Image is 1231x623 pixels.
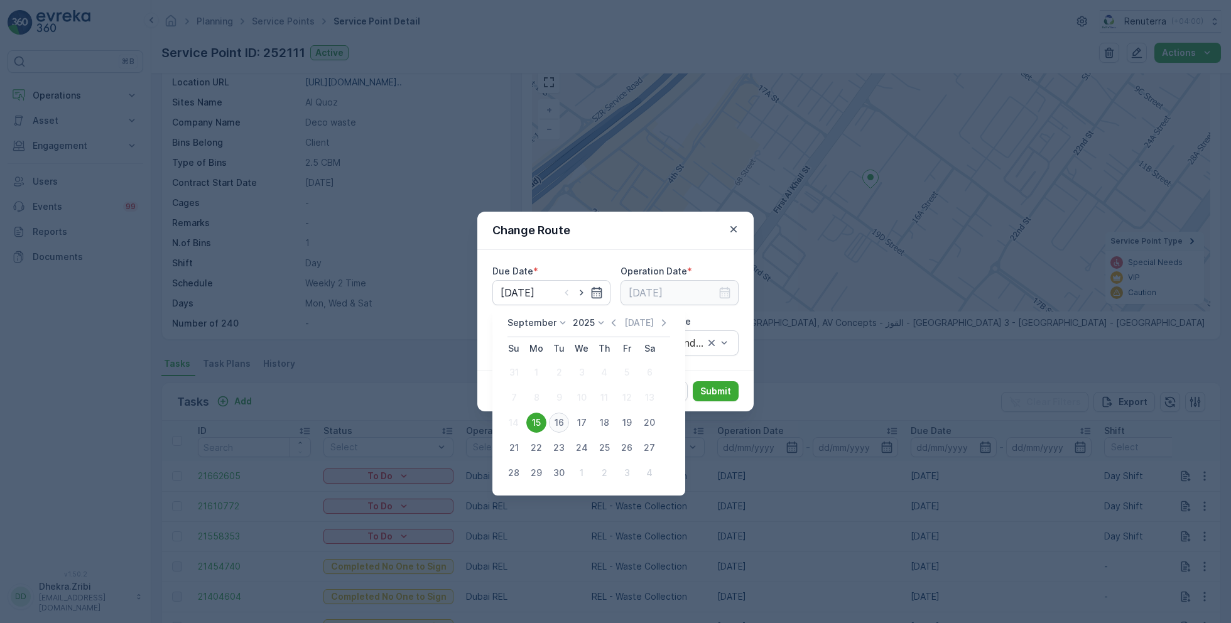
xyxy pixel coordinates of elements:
[572,362,592,382] div: 3
[615,337,638,360] th: Friday
[639,387,659,408] div: 13
[639,463,659,483] div: 4
[572,438,592,458] div: 24
[572,463,592,483] div: 1
[639,362,659,382] div: 6
[617,438,637,458] div: 26
[594,387,614,408] div: 11
[573,317,595,329] p: 2025
[548,337,570,360] th: Tuesday
[526,387,546,408] div: 8
[617,387,637,408] div: 12
[525,337,548,360] th: Monday
[594,413,614,433] div: 18
[526,413,546,433] div: 15
[617,413,637,433] div: 19
[594,438,614,458] div: 25
[638,337,661,360] th: Saturday
[594,362,614,382] div: 4
[504,362,524,382] div: 31
[621,266,687,276] label: Operation Date
[492,222,570,239] p: Change Route
[594,463,614,483] div: 2
[572,387,592,408] div: 10
[549,438,569,458] div: 23
[504,413,524,433] div: 14
[526,362,546,382] div: 1
[492,266,533,276] label: Due Date
[639,438,659,458] div: 27
[549,413,569,433] div: 16
[549,463,569,483] div: 30
[617,463,637,483] div: 3
[639,413,659,433] div: 20
[504,463,524,483] div: 28
[593,337,615,360] th: Thursday
[700,385,731,398] p: Submit
[504,387,524,408] div: 7
[624,317,654,329] p: [DATE]
[693,381,739,401] button: Submit
[504,438,524,458] div: 21
[502,337,525,360] th: Sunday
[492,280,610,305] input: dd/mm/yyyy
[507,317,556,329] p: September
[572,413,592,433] div: 17
[617,362,637,382] div: 5
[526,438,546,458] div: 22
[526,463,546,483] div: 29
[549,362,569,382] div: 2
[570,337,593,360] th: Wednesday
[549,387,569,408] div: 9
[621,280,739,305] input: dd/mm/yyyy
